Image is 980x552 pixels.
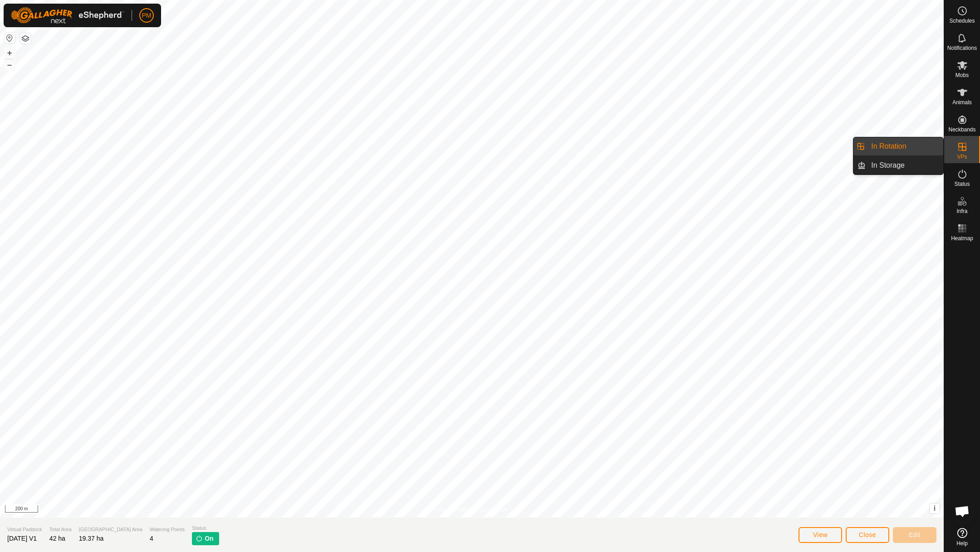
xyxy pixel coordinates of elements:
span: On [205,534,213,543]
span: Heatmap [951,236,973,241]
span: Neckbands [948,127,975,132]
button: Edit [893,527,936,543]
button: Close [846,527,889,543]
span: [GEOGRAPHIC_DATA] Area [79,526,142,533]
span: Total Area [49,526,72,533]
li: In Rotation [853,137,943,155]
button: – [4,59,15,70]
span: Edit [909,531,921,538]
span: Close [859,531,876,538]
button: Reset Map [4,33,15,44]
span: Watering Points [150,526,185,533]
span: 4 [150,535,153,542]
a: Privacy Policy [436,506,470,514]
span: Help [956,541,968,546]
span: Schedules [949,18,975,24]
a: Help [944,524,980,550]
span: Status [192,524,219,532]
button: View [799,527,842,543]
span: Infra [956,208,967,214]
span: Virtual Paddock [7,526,42,533]
li: In Storage [853,156,943,174]
span: VPs [957,154,967,160]
span: [DATE] V1 [7,535,37,542]
span: Notifications [947,45,977,51]
span: 19.37 ha [79,535,104,542]
span: i [934,504,936,512]
div: Open chat [949,498,976,525]
span: PM [142,11,152,20]
img: Gallagher Logo [11,7,124,24]
span: 42 ha [49,535,65,542]
button: Map Layers [20,33,31,44]
span: In Rotation [871,141,906,152]
span: Mobs [955,73,969,78]
button: i [930,504,940,513]
span: View [813,531,828,538]
span: In Storage [871,160,905,171]
img: turn-on [196,535,203,542]
a: In Storage [866,156,943,174]
span: Status [954,181,970,187]
a: Contact Us [481,506,508,514]
a: In Rotation [866,137,943,155]
span: Animals [952,100,972,105]
button: + [4,48,15,58]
